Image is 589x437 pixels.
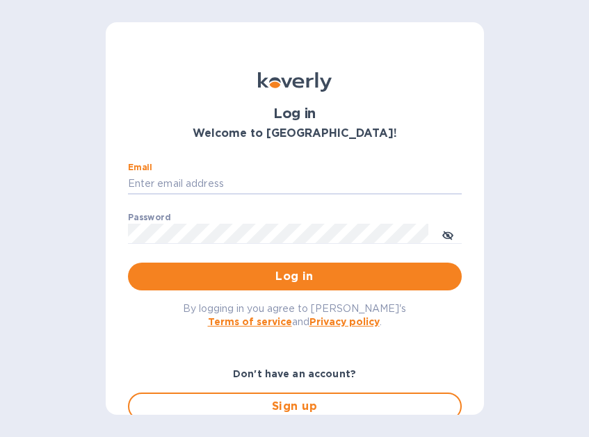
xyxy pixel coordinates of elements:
[128,106,462,122] h1: Log in
[139,268,451,285] span: Log in
[183,303,406,327] span: By logging in you agree to [PERSON_NAME]'s and .
[208,316,292,327] a: Terms of service
[233,368,356,379] b: Don't have an account?
[128,164,152,172] label: Email
[128,213,170,222] label: Password
[128,127,462,140] h3: Welcome to [GEOGRAPHIC_DATA]!
[128,174,462,195] input: Enter email address
[258,72,332,92] img: Koverly
[128,263,462,290] button: Log in
[140,398,449,415] span: Sign up
[309,316,380,327] a: Privacy policy
[434,220,462,248] button: toggle password visibility
[128,393,462,420] button: Sign up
